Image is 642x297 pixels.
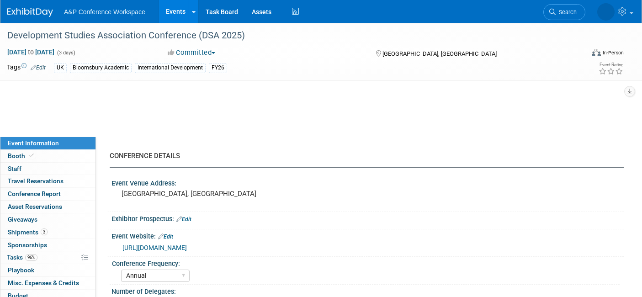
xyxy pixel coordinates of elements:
div: Event Format [532,48,624,61]
span: 96% [25,254,37,261]
span: Tasks [7,254,37,261]
div: Conference Frequency: [112,257,620,268]
a: Edit [158,233,173,240]
a: Edit [31,64,46,71]
span: Shipments [8,228,48,236]
span: Booth [8,152,36,159]
span: Giveaways [8,216,37,223]
div: Number of Delegates: [111,285,624,296]
span: Search [556,9,577,16]
div: Event Website: [111,229,624,241]
a: Giveaways [0,213,96,226]
button: Committed [164,48,219,58]
div: Exhibitor Prospectus: [111,212,624,224]
td: Tags [7,63,46,73]
span: Playbook [8,266,34,274]
a: Booth [0,150,96,162]
span: A&P Conference Workspace [64,8,145,16]
span: [GEOGRAPHIC_DATA], [GEOGRAPHIC_DATA] [382,50,497,57]
div: Bloomsbury Academic [70,63,132,73]
a: [URL][DOMAIN_NAME] [122,244,187,251]
div: International Development [135,63,206,73]
a: Tasks96% [0,251,96,264]
a: Search [543,4,585,20]
a: Sponsorships [0,239,96,251]
a: Staff [0,163,96,175]
a: Travel Reservations [0,175,96,187]
pre: [GEOGRAPHIC_DATA], [GEOGRAPHIC_DATA] [122,190,315,198]
a: Misc. Expenses & Credits [0,277,96,289]
img: Format-Inperson.png [592,49,601,56]
div: Development Studies Association Conference (DSA 2025) [4,27,571,44]
div: In-Person [602,49,624,56]
div: UK [54,63,67,73]
a: Playbook [0,264,96,276]
span: Travel Reservations [8,177,64,185]
span: [DATE] [DATE] [7,48,55,56]
span: Staff [8,165,21,172]
a: Shipments3 [0,226,96,239]
a: Event Information [0,137,96,149]
a: Conference Report [0,188,96,200]
img: ExhibitDay [7,8,53,17]
div: CONFERENCE DETAILS [110,151,617,161]
span: Misc. Expenses & Credits [8,279,79,286]
span: to [27,48,35,56]
div: Event Rating [599,63,623,67]
div: FY26 [209,63,227,73]
a: Edit [176,216,191,223]
i: Booth reservation complete [29,153,34,158]
a: Asset Reservations [0,201,96,213]
span: (3 days) [56,50,75,56]
span: Event Information [8,139,59,147]
span: Asset Reservations [8,203,62,210]
span: 3 [41,228,48,235]
div: Event Venue Address: [111,176,624,188]
span: Conference Report [8,190,61,197]
img: Anne Weston [597,3,615,21]
span: Sponsorships [8,241,47,249]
